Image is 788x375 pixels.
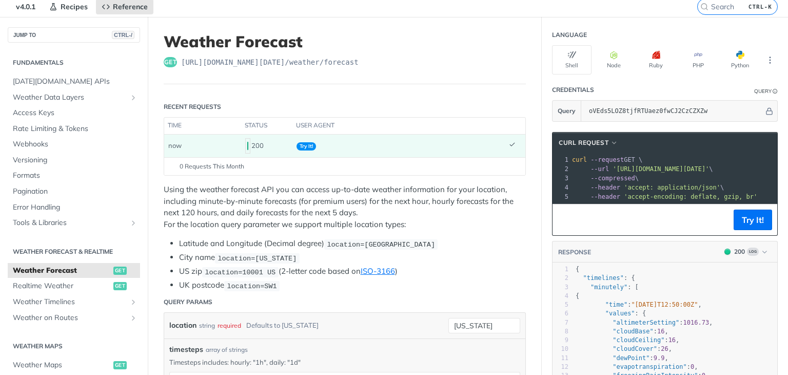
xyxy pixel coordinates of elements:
[590,175,635,182] span: --compressed
[164,102,221,111] div: Recent Requests
[129,298,137,306] button: Show subpages for Weather Timelines
[668,336,676,344] span: 16
[553,183,570,192] div: 4
[584,101,764,121] input: apikey
[246,318,319,333] div: Defaults to [US_STATE]
[590,193,620,200] span: --header
[613,328,653,335] span: "cloudBase"
[594,45,634,74] button: Node
[572,156,642,163] span: GET \
[181,57,359,67] span: https://api.tomorrow.io/v4/weather/forecast
[576,336,679,344] span: : ,
[553,363,568,371] div: 12
[8,137,140,152] a: Webhooks
[576,310,646,317] span: : {
[590,165,609,173] span: --url
[576,266,579,273] span: {
[754,87,772,95] div: Query
[112,31,134,39] span: CTRL-/
[247,142,248,150] span: 200
[773,89,778,94] i: Information
[605,310,635,317] span: "values"
[13,313,127,323] span: Weather on Routes
[361,266,395,276] a: ISO-3166
[613,336,664,344] span: "cloudCeiling"
[661,345,668,352] span: 26
[8,153,140,168] a: Versioning
[8,310,140,326] a: Weather on RoutesShow subpages for Weather on Routes
[129,314,137,322] button: Show subpages for Weather on Routes
[553,283,568,292] div: 3
[13,171,137,181] span: Formats
[8,215,140,231] a: Tools & LibrariesShow subpages for Tools & Libraries
[297,142,316,151] span: Try It!
[129,219,137,227] button: Show subpages for Tools & Libraries
[734,247,745,256] div: 200
[13,202,137,213] span: Error Handling
[576,363,698,370] span: : ,
[678,45,718,74] button: PHP
[8,200,140,215] a: Error Handling
[553,318,568,327] div: 7
[558,106,576,116] span: Query
[13,266,111,276] span: Weather Forecast
[555,138,622,148] button: cURL Request
[552,30,587,40] div: Language
[572,165,713,173] span: \
[624,193,757,200] span: 'accept-encoding: deflate, gzip, br'
[8,105,140,121] a: Access Keys
[553,192,570,201] div: 5
[747,248,759,256] span: Log
[754,87,778,95] div: QueryInformation
[553,164,570,174] div: 2
[61,2,88,11] span: Recipes
[292,118,505,134] th: user agent
[553,155,570,164] div: 1
[8,358,140,373] a: Weather Mapsget
[553,265,568,274] div: 1
[590,156,624,163] span: --request
[553,309,568,318] div: 6
[245,137,288,155] div: 200
[13,297,127,307] span: Weather Timelines
[8,58,140,67] h2: Fundamentals
[552,45,592,74] button: Shell
[576,284,639,291] span: : [
[613,319,679,326] span: "altimeterSetting"
[734,210,772,230] button: Try It!
[631,301,698,308] span: "[DATE]T12:50:00Z"
[218,254,297,262] span: location=[US_STATE]
[613,165,709,173] span: '[URL][DOMAIN_NAME][DATE]'
[13,108,137,118] span: Access Keys
[765,55,775,65] svg: More ellipsis
[241,118,292,134] th: status
[8,342,140,351] h2: Weather Maps
[605,301,627,308] span: "time"
[8,294,140,310] a: Weather TimelinesShow subpages for Weather Timelines
[613,345,657,352] span: "cloudCover"
[169,344,203,355] span: timesteps
[8,121,140,137] a: Rate Limiting & Tokens
[13,77,137,87] span: [DATE][DOMAIN_NAME] APIs
[572,184,724,191] span: \
[553,336,568,345] div: 9
[590,284,627,291] span: "minutely"
[13,360,111,370] span: Weather Maps
[576,292,579,299] span: {
[205,268,275,276] span: location=10001 US
[164,297,212,307] div: Query Params
[327,240,435,248] span: location=[GEOGRAPHIC_DATA]
[8,168,140,183] a: Formats
[624,184,720,191] span: 'accept: application/json'
[683,319,710,326] span: 1016.73
[169,318,196,333] label: location
[553,292,568,301] div: 4
[654,354,665,362] span: 9.9
[691,363,694,370] span: 0
[720,45,760,74] button: Python
[576,328,668,335] span: : ,
[13,155,137,165] span: Versioning
[553,274,568,283] div: 2
[13,139,137,149] span: Webhooks
[113,361,127,369] span: get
